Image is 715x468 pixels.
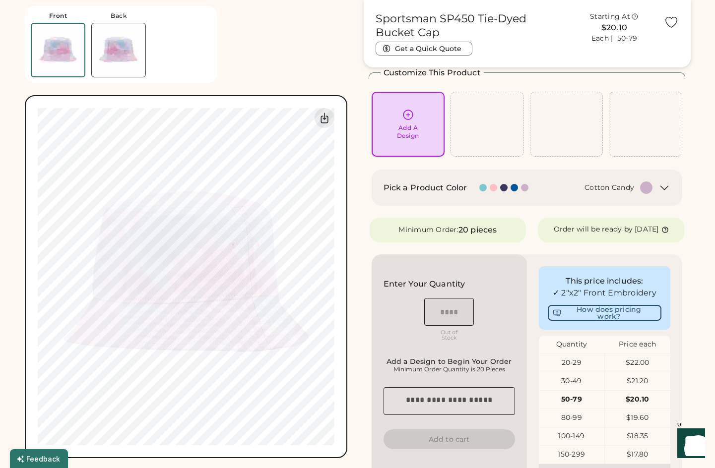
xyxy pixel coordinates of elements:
div: 150-299 [539,450,604,460]
button: Get a Quick Quote [376,42,472,56]
div: $19.60 [605,413,670,423]
div: Front [49,12,67,20]
div: Back [111,12,127,20]
h2: Enter Your Quantity [384,278,465,290]
div: Minimum Order Quantity is 20 Pieces [387,365,512,373]
h2: Pick a Product Color [384,182,467,194]
div: 80-99 [539,413,604,423]
div: $17.80 [605,450,670,460]
div: Add A Design [397,124,419,140]
div: 20-29 [539,358,604,368]
button: Add to cart [384,429,515,449]
div: Order will be ready by [554,225,633,234]
div: Each | 50-79 [591,34,637,44]
div: Out of Stock [424,330,474,341]
div: Minimum Order: [398,225,458,235]
div: [DATE] [635,225,659,234]
div: Add a Design to Begin Your Order [387,357,512,365]
div: 20 pieces [458,224,497,236]
button: How does pricing work? [548,305,661,321]
div: 100-149 [539,431,604,441]
div: Starting At [590,12,630,22]
div: Quantity [539,340,605,350]
div: $22.00 [605,358,670,368]
div: $20.10 [571,22,658,34]
div: 30-49 [539,376,604,386]
div: Cotton Candy [585,183,634,193]
iframe: Front Chat [668,423,711,466]
div: 50-79 [539,395,604,405]
h2: Customize This Product [384,67,481,79]
div: Price each [604,340,670,350]
h1: Sportsman SP450 Tie-Dyed Bucket Cap [376,12,565,40]
div: $21.20 [605,376,670,386]
img: Sportsman SP450 Cotton Candy Back Thumbnail [92,23,145,77]
div: Download Front Mockup [315,108,334,128]
div: $18.35 [605,431,670,441]
div: ✓ 2"x2" Front Embroidery [548,287,661,299]
div: This price includes: [548,275,661,287]
img: Sportsman SP450 Cotton Candy Front Thumbnail [32,24,84,76]
div: $20.10 [605,395,670,405]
